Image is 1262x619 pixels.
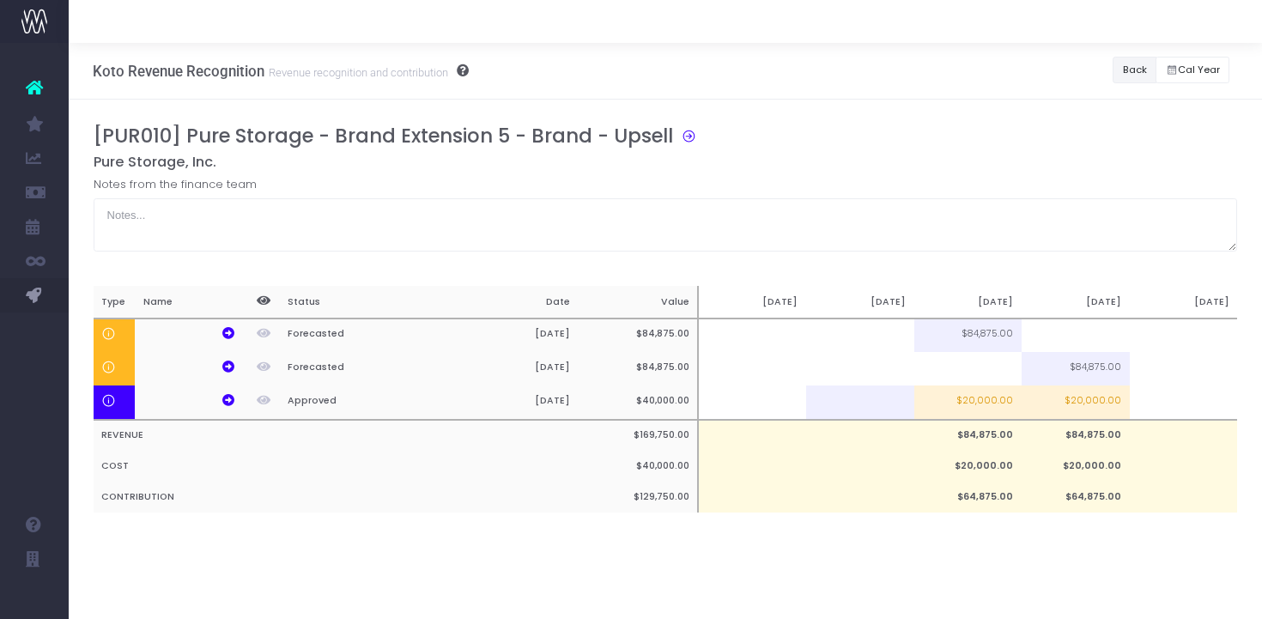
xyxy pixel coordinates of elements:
th: [DATE] [458,319,579,353]
td: $20,000.00 [1022,385,1130,420]
h5: Pure Storage, Inc. [94,154,1238,171]
th: [DATE] [1130,286,1238,319]
label: Notes from the finance team [94,176,257,193]
button: Cal Year [1156,57,1229,83]
td: $64,875.00 [914,482,1022,513]
th: Name [135,286,243,319]
th: Forecasted [279,352,458,385]
div: Small button group [1156,52,1238,88]
th: Forecasted [279,319,458,353]
th: CONTRIBUTION [94,482,579,513]
th: Type [94,286,136,319]
td: $20,000.00 [1022,451,1130,482]
th: Value [579,286,699,319]
th: [DATE] [458,352,579,385]
th: $40,000.00 [579,451,699,482]
img: images/default_profile_image.png [21,585,47,610]
small: Revenue recognition and contribution [264,63,448,80]
td: $64,875.00 [1022,482,1130,513]
th: [DATE] [458,385,579,420]
td: $84,875.00 [1022,420,1130,452]
td: $20,000.00 [914,451,1022,482]
td: $84,875.00 [914,420,1022,452]
th: $40,000.00 [579,385,699,420]
th: [DATE] [914,286,1022,319]
td: $84,875.00 [914,319,1022,353]
h3: Koto Revenue Recognition [93,63,469,80]
button: Back [1113,57,1156,83]
td: $84,875.00 [1022,352,1130,385]
td: $20,000.00 [914,385,1022,420]
th: $84,875.00 [579,319,699,353]
th: $129,750.00 [579,482,699,513]
th: Date [458,286,579,319]
th: [DATE] [698,286,806,319]
th: Approved [279,385,458,420]
th: Status [279,286,458,319]
h3: [PUR010] Pure Storage - Brand Extension 5 - Brand - Upsell [94,124,673,148]
th: [DATE] [806,286,914,319]
th: $84,875.00 [579,352,699,385]
th: COST [94,451,579,482]
th: $169,750.00 [579,420,699,452]
th: REVENUE [94,420,579,452]
th: [DATE] [1022,286,1130,319]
